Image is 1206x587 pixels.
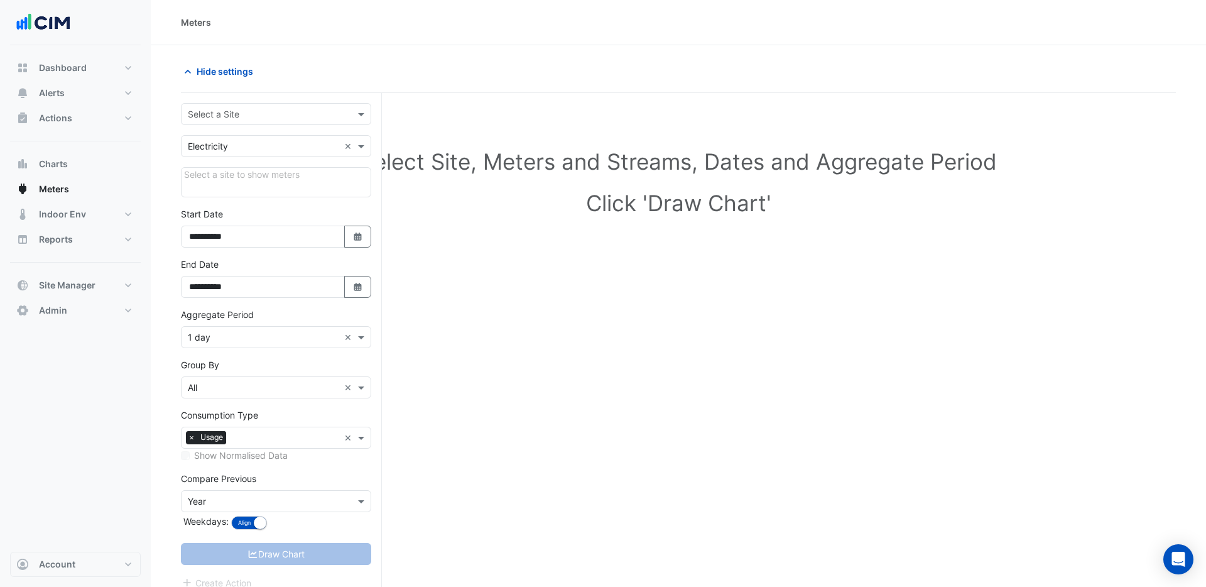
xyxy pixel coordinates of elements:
label: Compare Previous [181,472,256,485]
div: Select meters or streams to enable normalisation [181,449,371,462]
label: Show Normalised Data [194,449,288,462]
label: Consumption Type [181,409,258,422]
label: Start Date [181,207,223,221]
span: Dashboard [39,62,87,74]
span: Site Manager [39,279,95,292]
span: Hide settings [197,65,253,78]
span: Usage [197,431,226,444]
span: Indoor Env [39,208,86,221]
span: Clear [344,381,355,394]
label: End Date [181,258,219,271]
span: × [186,431,197,444]
app-escalated-ticket-create-button: Please correct errors first [181,576,252,587]
div: Open Intercom Messenger [1163,544,1193,574]
button: Site Manager [10,273,141,298]
app-icon: Admin [16,304,29,317]
span: Clear [344,331,355,344]
app-icon: Reports [16,233,29,246]
div: Meters [181,16,211,29]
img: Company Logo [15,10,72,35]
button: Indoor Env [10,202,141,227]
app-icon: Actions [16,112,29,124]
span: Account [39,558,75,571]
span: Clear [344,140,355,153]
button: Alerts [10,80,141,106]
button: Admin [10,298,141,323]
div: Click Update or Cancel in Details panel [181,167,371,197]
label: Weekdays: [181,515,229,528]
app-icon: Dashboard [16,62,29,74]
button: Dashboard [10,55,141,80]
fa-icon: Select Date [352,231,364,242]
button: Actions [10,106,141,131]
button: Account [10,552,141,577]
span: Meters [39,183,69,195]
span: Admin [39,304,67,317]
span: Charts [39,158,68,170]
button: Reports [10,227,141,252]
button: Hide settings [181,60,261,82]
label: Group By [181,358,219,371]
button: Charts [10,151,141,177]
h1: Select Site, Meters and Streams, Dates and Aggregate Period [201,148,1156,175]
app-icon: Meters [16,183,29,195]
fa-icon: Select Date [352,282,364,292]
span: Reports [39,233,73,246]
h1: Click 'Draw Chart' [201,190,1156,216]
label: Aggregate Period [181,308,254,321]
span: Alerts [39,87,65,99]
app-icon: Indoor Env [16,208,29,221]
app-icon: Site Manager [16,279,29,292]
app-icon: Charts [16,158,29,170]
app-icon: Alerts [16,87,29,99]
button: Meters [10,177,141,202]
span: Clear [344,431,355,444]
span: Actions [39,112,72,124]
